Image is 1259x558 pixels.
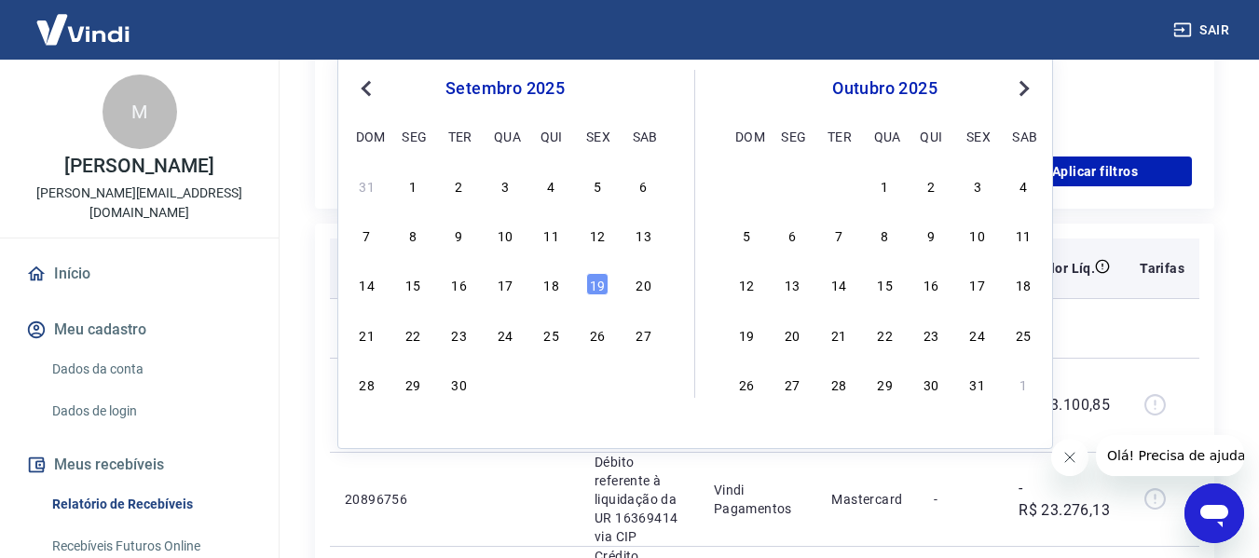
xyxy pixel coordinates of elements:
[920,323,942,346] div: Choose quinta-feira, 23 de outubro de 2025
[586,323,609,346] div: Choose sexta-feira, 26 de setembro de 2025
[448,174,471,197] div: Choose terça-feira, 2 de setembro de 2025
[541,125,563,147] div: qui
[874,323,896,346] div: Choose quarta-feira, 22 de outubro de 2025
[402,125,424,147] div: seg
[1140,259,1184,278] p: Tarifas
[781,224,803,246] div: Choose segunda-feira, 6 de outubro de 2025
[1096,435,1244,476] iframe: Mensagem da empresa
[735,174,758,197] div: Choose domingo, 28 de setembro de 2025
[402,174,424,197] div: Choose segunda-feira, 1 de setembro de 2025
[920,273,942,295] div: Choose quinta-feira, 16 de outubro de 2025
[356,174,378,197] div: Choose domingo, 31 de agosto de 2025
[966,224,989,246] div: Choose sexta-feira, 10 de outubro de 2025
[633,224,655,246] div: Choose sábado, 13 de setembro de 2025
[966,125,989,147] div: sex
[1184,483,1244,543] iframe: Botão para abrir a janela de mensagens
[541,273,563,295] div: Choose quinta-feira, 18 de setembro de 2025
[732,77,1037,100] div: outubro 2025
[633,174,655,197] div: Choose sábado, 6 de setembro de 2025
[356,323,378,346] div: Choose domingo, 21 de setembro de 2025
[45,392,256,430] a: Dados de login
[828,273,850,295] div: Choose terça-feira, 14 de outubro de 2025
[586,174,609,197] div: Choose sexta-feira, 5 de setembro de 2025
[345,490,425,509] p: 20896756
[1012,224,1034,246] div: Choose sábado, 11 de outubro de 2025
[103,75,177,149] div: M
[1012,323,1034,346] div: Choose sábado, 25 de outubro de 2025
[11,13,157,28] span: Olá! Precisa de ajuda?
[874,373,896,395] div: Choose quarta-feira, 29 de outubro de 2025
[874,174,896,197] div: Choose quarta-feira, 1 de outubro de 2025
[541,174,563,197] div: Choose quinta-feira, 4 de setembro de 2025
[998,157,1192,186] button: Aplicar filtros
[735,125,758,147] div: dom
[735,273,758,295] div: Choose domingo, 12 de outubro de 2025
[402,273,424,295] div: Choose segunda-feira, 15 de setembro de 2025
[966,323,989,346] div: Choose sexta-feira, 24 de outubro de 2025
[874,273,896,295] div: Choose quarta-feira, 15 de outubro de 2025
[448,273,471,295] div: Choose terça-feira, 16 de setembro de 2025
[356,224,378,246] div: Choose domingo, 7 de setembro de 2025
[1012,125,1034,147] div: sab
[633,125,655,147] div: sab
[541,373,563,395] div: Choose quinta-feira, 2 de outubro de 2025
[934,490,989,509] p: -
[448,323,471,346] div: Choose terça-feira, 23 de setembro de 2025
[874,224,896,246] div: Choose quarta-feira, 8 de outubro de 2025
[541,323,563,346] div: Choose quinta-feira, 25 de setembro de 2025
[22,309,256,350] button: Meu cadastro
[735,224,758,246] div: Choose domingo, 5 de outubro de 2025
[920,224,942,246] div: Choose quinta-feira, 9 de outubro de 2025
[494,273,516,295] div: Choose quarta-feira, 17 de setembro de 2025
[874,125,896,147] div: qua
[732,171,1037,397] div: month 2025-10
[448,224,471,246] div: Choose terça-feira, 9 de setembro de 2025
[781,174,803,197] div: Choose segunda-feira, 29 de setembro de 2025
[1012,273,1034,295] div: Choose sábado, 18 de outubro de 2025
[1012,174,1034,197] div: Choose sábado, 4 de outubro de 2025
[356,125,378,147] div: dom
[356,273,378,295] div: Choose domingo, 14 de setembro de 2025
[64,157,213,176] p: [PERSON_NAME]
[586,373,609,395] div: Choose sexta-feira, 3 de outubro de 2025
[22,253,256,294] a: Início
[1012,373,1034,395] div: Choose sábado, 1 de novembro de 2025
[448,125,471,147] div: ter
[586,273,609,295] div: Choose sexta-feira, 19 de setembro de 2025
[828,323,850,346] div: Choose terça-feira, 21 de outubro de 2025
[355,77,377,100] button: Previous Month
[1034,259,1095,278] p: Valor Líq.
[494,125,516,147] div: qua
[828,174,850,197] div: Choose terça-feira, 30 de setembro de 2025
[45,485,256,524] a: Relatório de Recebíveis
[1013,77,1035,100] button: Next Month
[633,373,655,395] div: Choose sábado, 4 de outubro de 2025
[402,323,424,346] div: Choose segunda-feira, 22 de setembro de 2025
[966,174,989,197] div: Choose sexta-feira, 3 de outubro de 2025
[353,171,657,397] div: month 2025-09
[494,174,516,197] div: Choose quarta-feira, 3 de setembro de 2025
[356,373,378,395] div: Choose domingo, 28 de setembro de 2025
[920,125,942,147] div: qui
[920,373,942,395] div: Choose quinta-feira, 30 de outubro de 2025
[966,273,989,295] div: Choose sexta-feira, 17 de outubro de 2025
[1019,477,1110,522] p: -R$ 23.276,13
[15,184,264,223] p: [PERSON_NAME][EMAIL_ADDRESS][DOMAIN_NAME]
[633,323,655,346] div: Choose sábado, 27 de setembro de 2025
[541,224,563,246] div: Choose quinta-feira, 11 de setembro de 2025
[494,224,516,246] div: Choose quarta-feira, 10 de setembro de 2025
[448,373,471,395] div: Choose terça-feira, 30 de setembro de 2025
[781,273,803,295] div: Choose segunda-feira, 13 de outubro de 2025
[494,323,516,346] div: Choose quarta-feira, 24 de setembro de 2025
[595,453,684,546] p: Débito referente à liquidação da UR 16369414 via CIP
[966,373,989,395] div: Choose sexta-feira, 31 de outubro de 2025
[920,174,942,197] div: Choose quinta-feira, 2 de outubro de 2025
[828,373,850,395] div: Choose terça-feira, 28 de outubro de 2025
[781,125,803,147] div: seg
[402,224,424,246] div: Choose segunda-feira, 8 de setembro de 2025
[353,77,657,100] div: setembro 2025
[735,373,758,395] div: Choose domingo, 26 de outubro de 2025
[586,125,609,147] div: sex
[828,125,850,147] div: ter
[1023,394,1110,416] p: -R$ 3.100,85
